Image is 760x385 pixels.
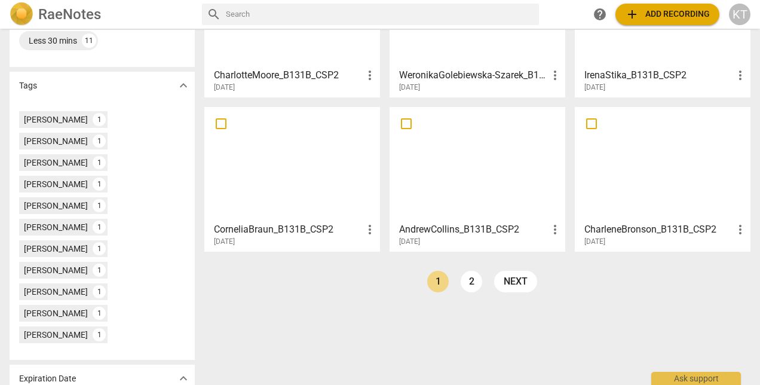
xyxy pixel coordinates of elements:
[93,156,106,169] div: 1
[399,222,548,237] h3: AndrewCollins_B131B_CSP2
[399,68,548,82] h3: WeronikaGolebiewska-Szarek_B131B_CSP2
[625,7,710,22] span: Add recording
[363,222,377,237] span: more_vert
[494,271,537,292] a: next
[625,7,639,22] span: add
[548,222,562,237] span: more_vert
[399,237,420,247] span: [DATE]
[584,222,733,237] h3: CharleneBronson_B131B_CSP2
[82,33,96,48] div: 11
[589,4,611,25] a: Help
[24,329,88,341] div: [PERSON_NAME]
[93,328,106,341] div: 1
[24,307,88,319] div: [PERSON_NAME]
[24,264,88,276] div: [PERSON_NAME]
[10,2,192,26] a: LogoRaeNotes
[593,7,607,22] span: help
[579,111,746,246] a: CharleneBronson_B131B_CSP2[DATE]
[461,271,482,292] a: Page 2
[38,6,101,23] h2: RaeNotes
[24,114,88,126] div: [PERSON_NAME]
[93,285,106,298] div: 1
[10,2,33,26] img: Logo
[19,80,37,92] p: Tags
[24,157,88,169] div: [PERSON_NAME]
[733,222,747,237] span: more_vert
[24,286,88,298] div: [PERSON_NAME]
[427,271,449,292] a: Page 1 is your current page
[24,221,88,233] div: [PERSON_NAME]
[209,111,376,246] a: CorneliaBraun_B131B_CSP2[DATE]
[651,372,741,385] div: Ask support
[93,113,106,126] div: 1
[584,82,605,93] span: [DATE]
[19,372,76,385] p: Expiration Date
[93,307,106,320] div: 1
[214,222,363,237] h3: CorneliaBraun_B131B_CSP2
[24,135,88,147] div: [PERSON_NAME]
[176,78,191,93] span: expand_more
[214,68,363,82] h3: CharlotteMoore_B131B_CSP2
[207,7,221,22] span: search
[733,68,747,82] span: more_vert
[93,199,106,212] div: 1
[615,4,719,25] button: Upload
[93,135,106,148] div: 1
[174,77,192,94] button: Show more
[584,237,605,247] span: [DATE]
[93,221,106,234] div: 1
[584,68,733,82] h3: IrenaStika_B131B_CSP2
[214,82,235,93] span: [DATE]
[24,243,88,255] div: [PERSON_NAME]
[93,178,106,191] div: 1
[399,82,420,93] span: [DATE]
[226,5,534,24] input: Search
[548,68,562,82] span: more_vert
[93,242,106,255] div: 1
[729,4,750,25] button: KT
[24,178,88,190] div: [PERSON_NAME]
[24,200,88,212] div: [PERSON_NAME]
[214,237,235,247] span: [DATE]
[394,111,561,246] a: AndrewCollins_B131B_CSP2[DATE]
[29,35,77,47] div: Less 30 mins
[93,264,106,277] div: 1
[363,68,377,82] span: more_vert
